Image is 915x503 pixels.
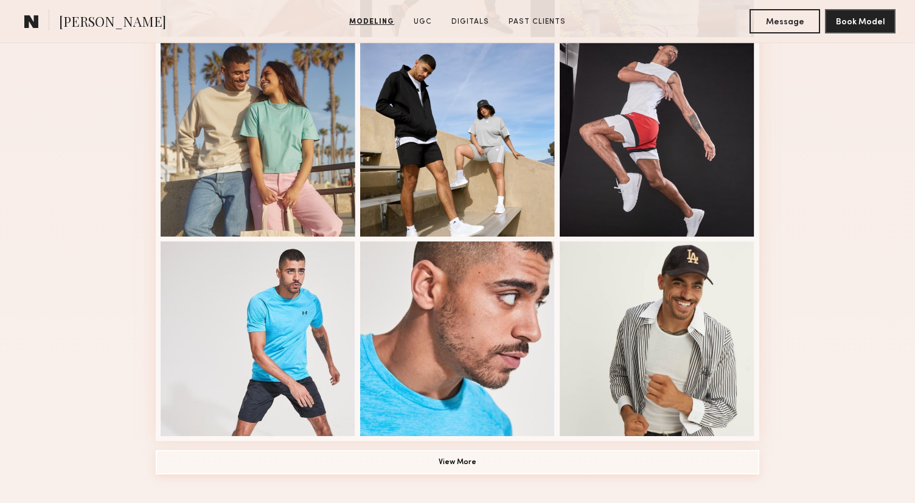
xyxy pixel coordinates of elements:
[409,16,437,27] a: UGC
[447,16,494,27] a: Digitals
[156,450,759,474] button: View More
[344,16,399,27] a: Modeling
[750,9,820,33] button: Message
[504,16,571,27] a: Past Clients
[59,12,166,33] span: [PERSON_NAME]
[825,9,896,33] button: Book Model
[825,16,896,26] a: Book Model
